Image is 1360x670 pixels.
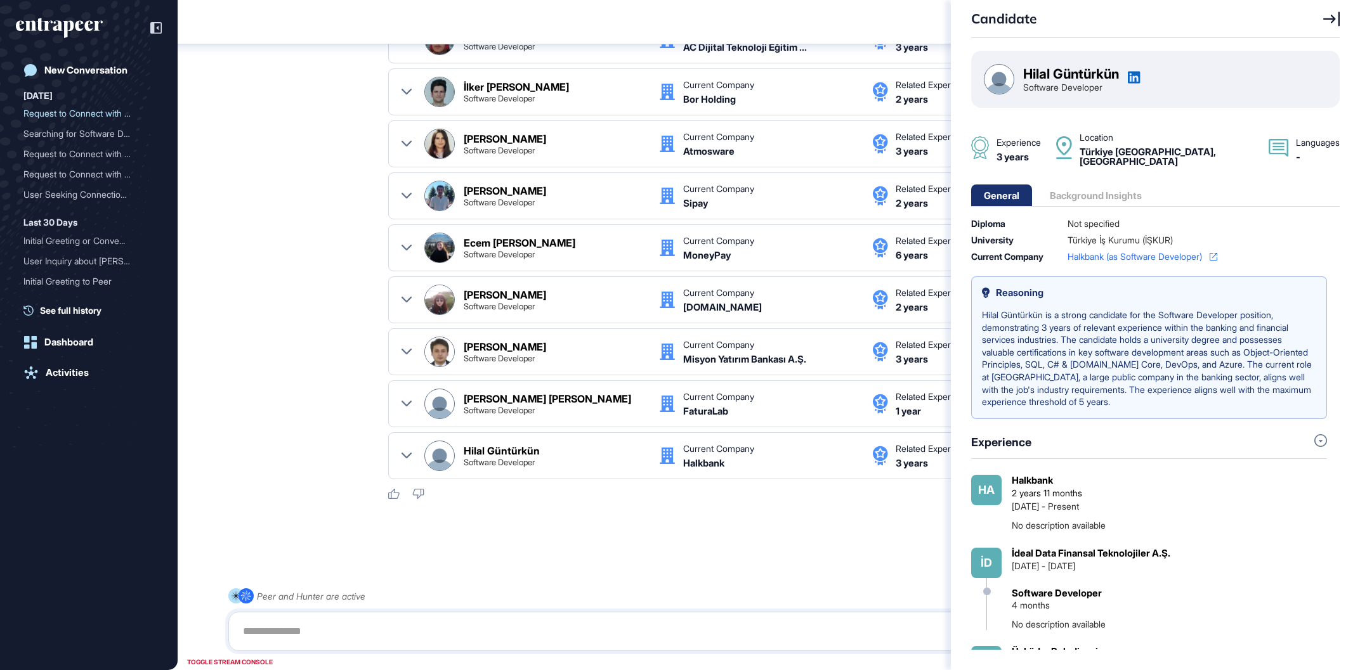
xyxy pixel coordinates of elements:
[1068,236,1327,245] div: Türkiye İş Kurumu (İŞKUR)
[1080,155,1178,167] span: [GEOGRAPHIC_DATA]
[971,219,1047,228] div: Diploma
[1080,133,1113,142] div: Location
[997,138,1041,147] div: Experience
[1012,548,1170,559] div: İdeal Data Finansal Teknolojiler A.Ş.
[997,152,1029,162] div: 3 years
[971,252,1047,261] div: Current Company
[1068,252,1202,261] span: Halkbank (as Software Developer)
[1012,519,1106,532] div: No description available
[1012,588,1102,599] div: Software Developer
[1012,475,1053,486] div: Halkbank
[1023,67,1119,81] div: Hilal Güntürkün
[1012,600,1050,610] div: 4 months
[982,309,1316,408] p: Hilal Güntürkün is a strong candidate for the Software Developer position, demonstrating 3 years ...
[984,191,1019,200] div: General
[971,548,1002,578] div: İd
[971,12,1037,25] div: Candidate
[1296,152,1300,162] div: -
[1012,501,1079,512] div: [DATE] - Present
[1068,252,1217,261] a: Halkbank (as Software Developer)
[996,287,1043,299] span: Reasoning
[1296,138,1340,147] div: Languages
[984,65,1014,94] img: Hilal Güntürkün
[1080,146,1213,158] span: Türkiye [GEOGRAPHIC_DATA]
[971,435,1031,449] div: Experience
[971,475,1002,505] div: Ha
[1012,487,1082,498] span: 2 years 11 months
[1213,146,1216,158] span: ,
[1068,219,1327,228] div: Not specified
[971,236,1047,245] div: University
[1012,646,1098,657] div: Üsküdar Belediyesi
[1012,561,1075,571] div: [DATE] - [DATE]
[1023,83,1102,92] div: Software Developer
[1012,618,1106,631] div: No description available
